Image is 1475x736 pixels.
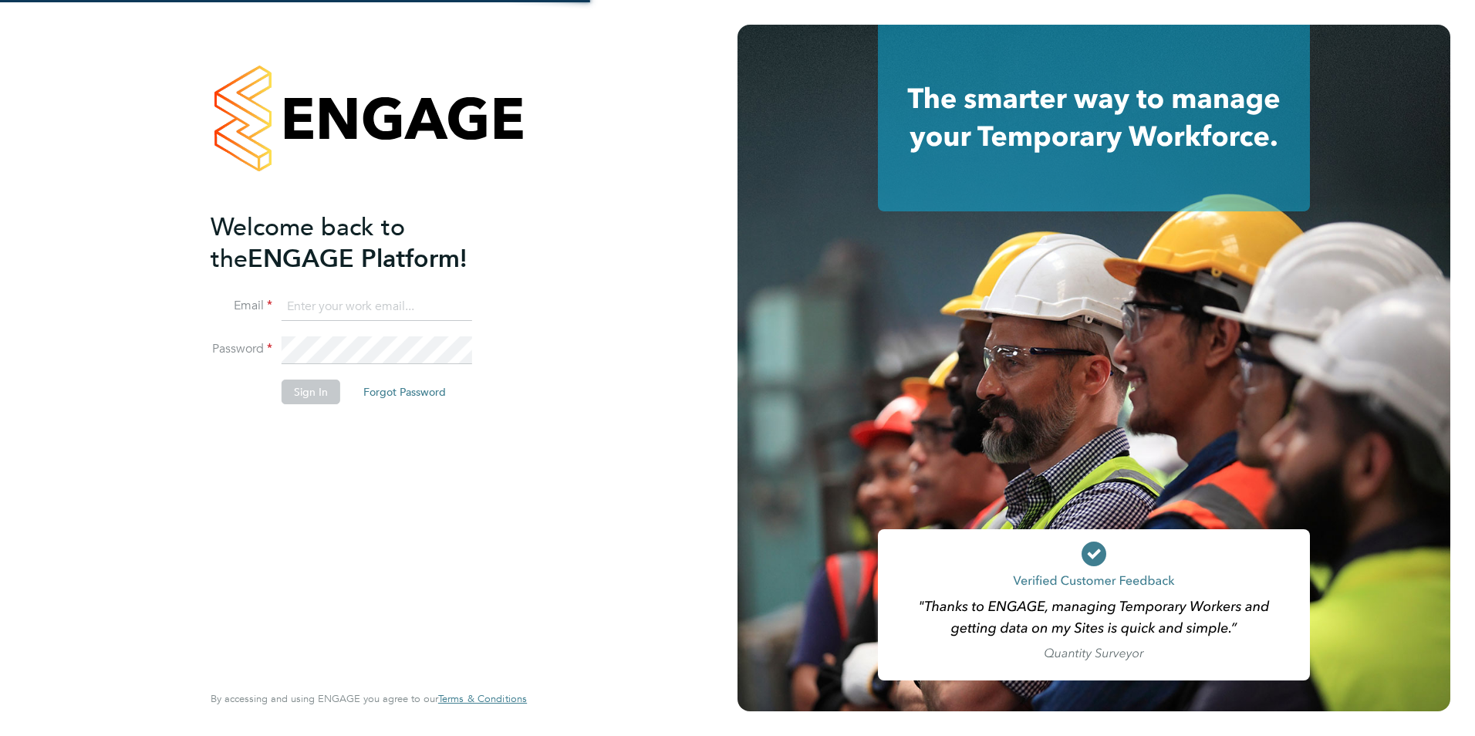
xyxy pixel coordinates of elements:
h2: ENGAGE Platform! [211,211,511,275]
span: By accessing and using ENGAGE you agree to our [211,692,527,705]
label: Password [211,341,272,357]
button: Sign In [282,380,340,404]
label: Email [211,298,272,314]
input: Enter your work email... [282,293,472,321]
button: Forgot Password [351,380,458,404]
span: Terms & Conditions [438,692,527,705]
a: Terms & Conditions [438,693,527,705]
span: Welcome back to the [211,212,405,274]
